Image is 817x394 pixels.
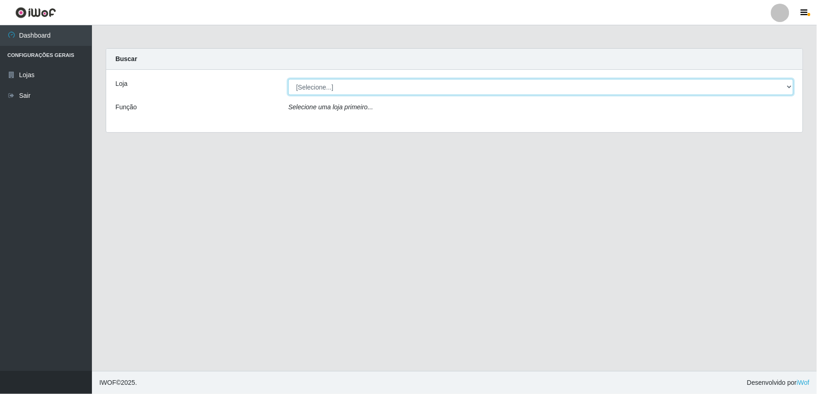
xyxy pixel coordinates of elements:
[747,378,810,388] span: Desenvolvido por
[15,7,56,18] img: CoreUI Logo
[99,379,116,386] span: IWOF
[99,378,137,388] span: © 2025 .
[797,379,810,386] a: iWof
[115,79,127,89] label: Loja
[115,55,137,62] strong: Buscar
[288,103,373,111] i: Selecione uma loja primeiro...
[115,102,137,112] label: Função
